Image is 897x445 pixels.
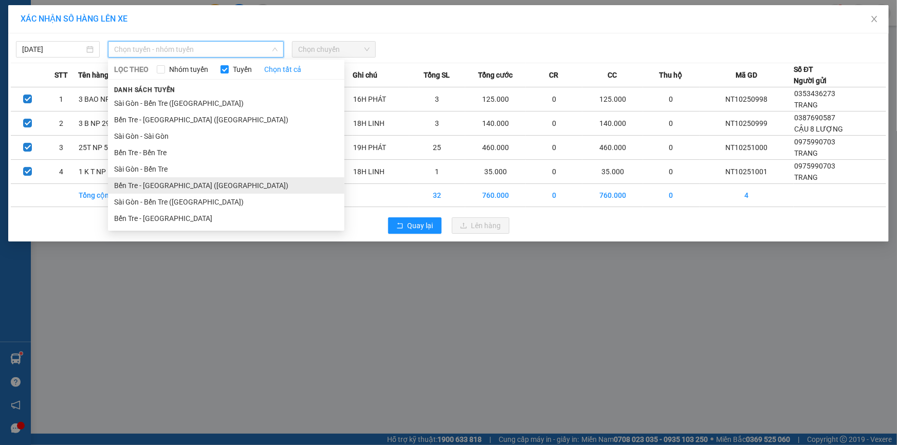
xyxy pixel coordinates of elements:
td: 0 [526,112,582,136]
strong: MĐH: [36,23,118,34]
span: TRANG [794,101,818,109]
span: down [272,46,278,52]
td: 0 [643,184,699,207]
span: 13:37- [3,5,130,12]
td: 25 [409,136,465,160]
td: 19H PHÁT [353,136,409,160]
td: 3 [409,87,465,112]
td: 35.000 [582,160,643,184]
td: NT10250999 [700,112,794,136]
span: rollback [396,222,404,230]
span: N.gửi: [3,46,77,53]
span: Tổng cước [478,69,512,81]
td: 1 [409,160,465,184]
span: Mã GD [736,69,757,81]
input: 15/10/2025 [22,44,84,55]
td: 18H LINH [353,112,409,136]
button: Close [860,5,889,34]
li: Sài Gòn - Bến Tre ([GEOGRAPHIC_DATA]) [108,95,344,112]
td: 0 [643,112,699,136]
td: 0 [643,160,699,184]
td: 0 [526,160,582,184]
td: 3 [409,112,465,136]
li: Sài Gòn - Bến Tre ([GEOGRAPHIC_DATA]) [108,194,344,210]
td: NT10251001 [700,160,794,184]
td: 0 [643,136,699,160]
li: Bến Tre - [GEOGRAPHIC_DATA] ([GEOGRAPHIC_DATA]) [108,112,344,128]
td: 1 [45,87,79,112]
td: 760.000 [582,184,643,207]
span: 0353436273 [794,89,835,98]
li: Sài Gòn - Sài Gòn [108,128,344,144]
td: 125.000 [582,87,643,112]
span: LỢI- [21,46,77,53]
td: 16H PHÁT [353,87,409,112]
td: 3 B NP 29/32/35 [78,112,169,136]
span: 0387690587 [794,114,835,122]
span: [PERSON_NAME] [PERSON_NAME] [44,6,130,12]
td: 2 [45,112,79,136]
td: 1 K T NP 14KG_ ĐA [78,160,169,184]
span: Danh sách tuyến [108,85,181,95]
td: 4 [700,184,794,207]
span: 09:58:05 [DATE] [46,55,98,63]
a: Chọn tất cả [264,64,301,75]
span: Tuyến [229,64,256,75]
td: NT10251000 [700,136,794,160]
strong: PHIẾU TRẢ HÀNG [50,14,104,22]
span: XÁC NHẬN SỐ HÀNG LÊN XE [21,14,127,24]
span: CR [550,69,559,81]
td: 3 BAO NP 24/25/27KG (TC) [78,87,169,112]
td: 460.000 [582,136,643,160]
span: [DATE]- [21,5,130,12]
li: Sài Gòn - Bến Tre [108,161,344,177]
td: Tổng cộng [78,184,169,207]
span: close [870,15,878,23]
span: Ngày/ giờ gửi: [3,55,45,63]
td: 25T NP 5KG*25 (ĐA) [78,136,169,160]
td: 32 [409,184,465,207]
span: 0909041267 [35,46,77,53]
li: Bến Tre - [GEOGRAPHIC_DATA] ([GEOGRAPHIC_DATA]) [108,177,344,194]
span: STT [54,69,68,81]
td: 760.000 [465,184,526,207]
span: 0975990703 [794,138,835,146]
td: 0 [526,136,582,160]
td: NT10250998 [700,87,794,112]
span: N.nhận: [3,64,87,72]
span: Thu hộ [660,69,683,81]
span: Tên hàng: [3,75,136,94]
td: 125.000 [465,87,526,112]
span: 1 THÙNG NP 1KG (HDV) HƯ BỂ KO ĐỀN [3,72,136,95]
div: Số ĐT Người gửi [794,64,827,86]
li: Bến Tre - Bến Tre [108,144,344,161]
li: Bến Tre - [GEOGRAPHIC_DATA] [108,210,344,227]
td: 4 [45,160,79,184]
td: 0 [526,184,582,207]
td: 3 [45,136,79,160]
span: 0975990703 [794,162,835,170]
span: CC [608,69,617,81]
span: Chọn chuyến [298,42,370,57]
td: 0 [526,87,582,112]
td: 140.000 [465,112,526,136]
span: Chọn tuyến - nhóm tuyến [114,42,278,57]
button: uploadLên hàng [452,217,509,234]
span: Tổng SL [424,69,450,81]
span: Tên hàng [78,69,108,81]
span: TRANG [794,173,818,181]
span: TRANG [794,149,818,157]
span: LỌC THEO [114,64,149,75]
span: Ghi chú [353,69,377,81]
span: Quay lại [408,220,433,231]
td: 0 [643,87,699,112]
span: SG10253980 [61,23,118,34]
span: KHÔI - [27,64,46,72]
button: rollbackQuay lại [388,217,442,234]
td: 460.000 [465,136,526,160]
td: 35.000 [465,160,526,184]
td: 18H LINH [353,160,409,184]
span: Nhóm tuyến [165,64,212,75]
span: 0338412859 [46,64,87,72]
td: 140.000 [582,112,643,136]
